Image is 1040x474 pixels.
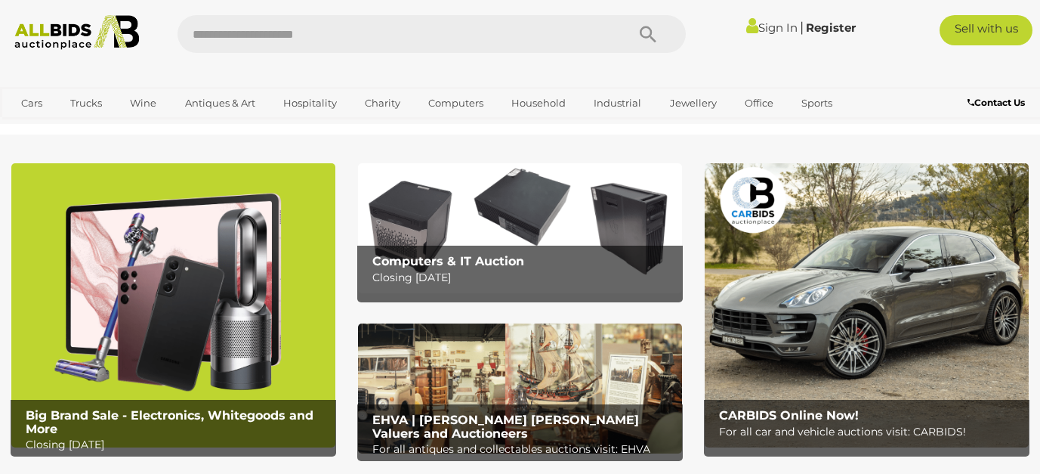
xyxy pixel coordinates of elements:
p: For all car and vehicle auctions visit: CARBIDS! [719,423,1022,441]
a: Trucks [60,91,112,116]
a: Sell with us [940,15,1032,45]
p: Closing [DATE] [26,435,329,454]
a: Computers [418,91,493,116]
a: CARBIDS Online Now! CARBIDS Online Now! For all car and vehicle auctions visit: CARBIDS! [705,163,1029,448]
p: For all antiques and collectables auctions visit: EHVA [372,440,675,459]
img: Big Brand Sale - Electronics, Whitegoods and More [11,163,335,448]
a: Household [501,91,576,116]
a: Sign In [746,20,798,35]
a: Industrial [584,91,651,116]
span: | [800,19,804,36]
b: Big Brand Sale - Electronics, Whitegoods and More [26,408,313,436]
button: Search [610,15,686,53]
a: Wine [120,91,166,116]
b: Computers & IT Auction [372,254,524,268]
b: EHVA | [PERSON_NAME] [PERSON_NAME] Valuers and Auctioneers [372,413,639,441]
a: [GEOGRAPHIC_DATA] [11,116,138,141]
img: Computers & IT Auction [358,163,682,293]
a: Charity [355,91,410,116]
a: Office [735,91,783,116]
b: CARBIDS Online Now! [719,408,859,423]
img: Allbids.com.au [8,15,147,50]
p: Closing [DATE] [372,268,675,287]
a: Computers & IT Auction Computers & IT Auction Closing [DATE] [358,163,682,293]
b: Contact Us [967,97,1025,108]
a: Contact Us [967,94,1029,111]
a: EHVA | Evans Hastings Valuers and Auctioneers EHVA | [PERSON_NAME] [PERSON_NAME] Valuers and Auct... [358,324,682,454]
a: Sports [792,91,842,116]
a: Big Brand Sale - Electronics, Whitegoods and More Big Brand Sale - Electronics, Whitegoods and Mo... [11,163,335,448]
a: Register [806,20,856,35]
img: EHVA | Evans Hastings Valuers and Auctioneers [358,324,682,454]
img: CARBIDS Online Now! [705,163,1029,448]
a: Cars [11,91,52,116]
a: Jewellery [660,91,727,116]
a: Hospitality [273,91,347,116]
a: Antiques & Art [175,91,265,116]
